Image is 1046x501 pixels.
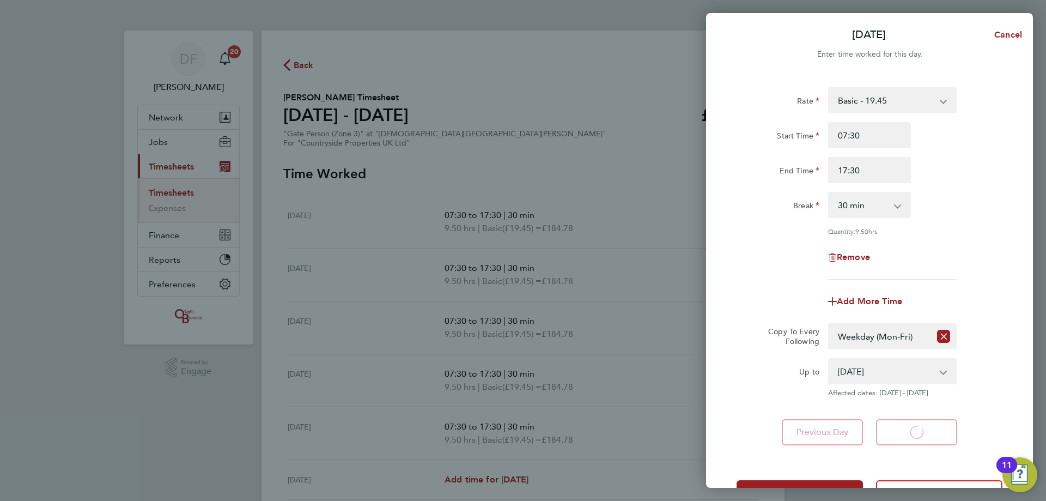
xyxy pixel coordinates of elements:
label: Start Time [777,131,819,144]
span: Remove [837,252,870,262]
span: 9.50 [855,227,868,236]
button: Add More Time [828,297,902,306]
input: E.g. 18:00 [828,157,911,183]
label: Up to [799,367,819,380]
label: Copy To Every Following [759,327,819,346]
span: Affected dates: [DATE] - [DATE] [828,389,957,397]
label: Break [793,201,819,214]
label: Rate [797,96,819,109]
label: End Time [780,166,819,179]
span: Cancel [991,29,1022,40]
div: Quantity: hrs [828,227,957,236]
p: [DATE] [852,27,886,43]
div: Enter time worked for this day. [706,48,1033,61]
span: Add More Time [837,296,902,306]
button: Reset selection [937,324,950,348]
button: Cancel [977,24,1033,46]
div: 11 [1002,465,1012,479]
input: E.g. 08:00 [828,122,911,148]
button: Remove [828,253,870,262]
button: Open Resource Center, 11 new notifications [1002,457,1037,492]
